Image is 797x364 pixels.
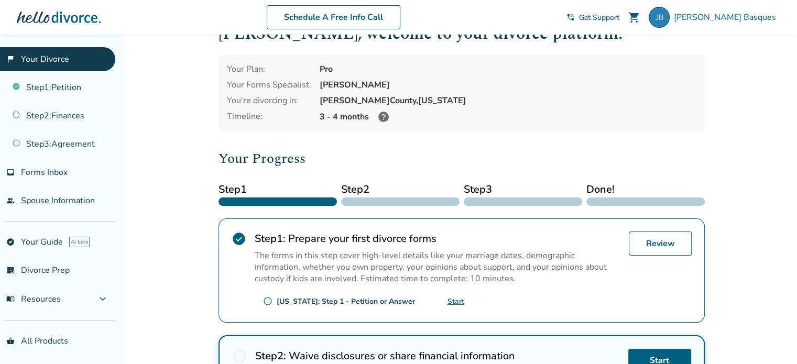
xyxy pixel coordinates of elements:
[566,13,619,23] a: phone_in_talkGet Support
[277,296,415,306] div: [US_STATE]: Step 1 - Petition or Answer
[579,13,619,23] span: Get Support
[566,13,575,21] span: phone_in_talk
[219,182,337,197] span: Step 1
[255,349,620,363] h2: Waive disclosures or share financial information
[96,293,109,305] span: expand_more
[562,17,797,364] iframe: Chat Widget
[21,167,68,178] span: Forms Inbox
[227,79,311,91] div: Your Forms Specialist:
[267,5,400,29] a: Schedule A Free Info Call
[464,182,582,197] span: Step 3
[255,349,286,363] strong: Step 2 :
[6,168,15,177] span: inbox
[674,12,780,23] span: [PERSON_NAME] Basques
[69,237,90,247] span: AI beta
[263,296,272,306] span: radio_button_unchecked
[227,63,311,75] div: Your Plan:
[649,7,670,28] img: joe.basques@yahoo.com
[255,231,620,246] h2: Prepare your first divorce forms
[6,295,15,303] span: menu_book
[6,55,15,63] span: flag_2
[219,148,705,169] h2: Your Progress
[320,111,696,123] div: 3 - 4 months
[6,266,15,274] span: list_alt_check
[232,349,247,363] span: radio_button_unchecked
[320,95,696,106] div: [PERSON_NAME] County, [US_STATE]
[255,250,620,284] p: The forms in this step cover high-level details like your marriage dates, demographic information...
[320,63,696,75] div: Pro
[227,95,311,106] div: You're divorcing in:
[628,11,640,24] span: shopping_cart
[227,111,311,123] div: Timeline:
[255,231,286,246] strong: Step 1 :
[6,293,61,305] span: Resources
[232,231,246,246] span: check_circle
[320,79,696,91] div: [PERSON_NAME]
[6,196,15,205] span: people
[341,182,460,197] span: Step 2
[447,296,464,306] a: Start
[6,337,15,345] span: shopping_basket
[6,238,15,246] span: explore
